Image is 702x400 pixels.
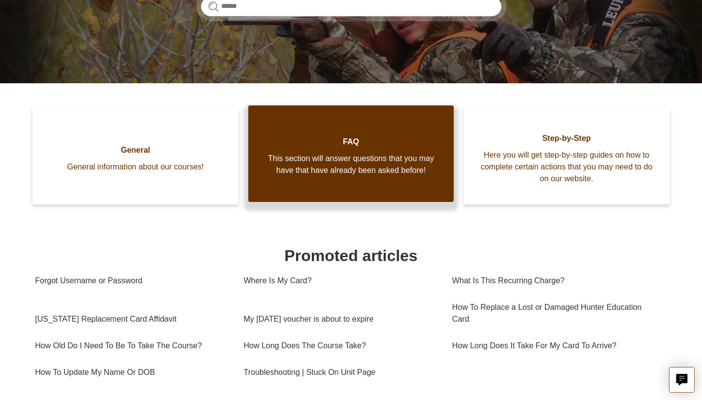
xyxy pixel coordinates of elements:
[263,153,439,176] span: This section will answer questions that you may have that have already been asked before!
[47,161,224,173] span: General information about our courses!
[452,267,661,294] a: What Is This Recurring Charge?
[33,108,238,204] a: General General information about our courses!
[478,149,655,185] span: Here you will get step-by-step guides on how to complete certain actions that you may need to do ...
[464,108,669,204] a: Step-by-Step Here you will get step-by-step guides on how to complete certain actions that you ma...
[243,333,437,359] a: How Long Does The Course Take?
[243,359,437,386] a: Troubleshooting | Stuck On Unit Page
[243,267,437,294] a: Where Is My Card?
[452,333,661,359] a: How Long Does It Take For My Card To Arrive?
[35,333,229,359] a: How Old Do I Need To Be To Take The Course?
[243,306,437,333] a: My [DATE] voucher is about to expire
[35,306,229,333] a: [US_STATE] Replacement Card Affidavit
[248,105,454,202] a: FAQ This section will answer questions that you may have that have already been asked before!
[669,367,695,393] button: Live chat
[35,267,229,294] a: Forgot Username or Password
[35,359,229,386] a: How To Update My Name Or DOB
[35,244,667,267] h1: Promoted articles
[478,133,655,144] span: Step-by-Step
[452,294,661,333] a: How To Replace a Lost or Damaged Hunter Education Card
[47,144,224,156] span: General
[263,136,439,148] span: FAQ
